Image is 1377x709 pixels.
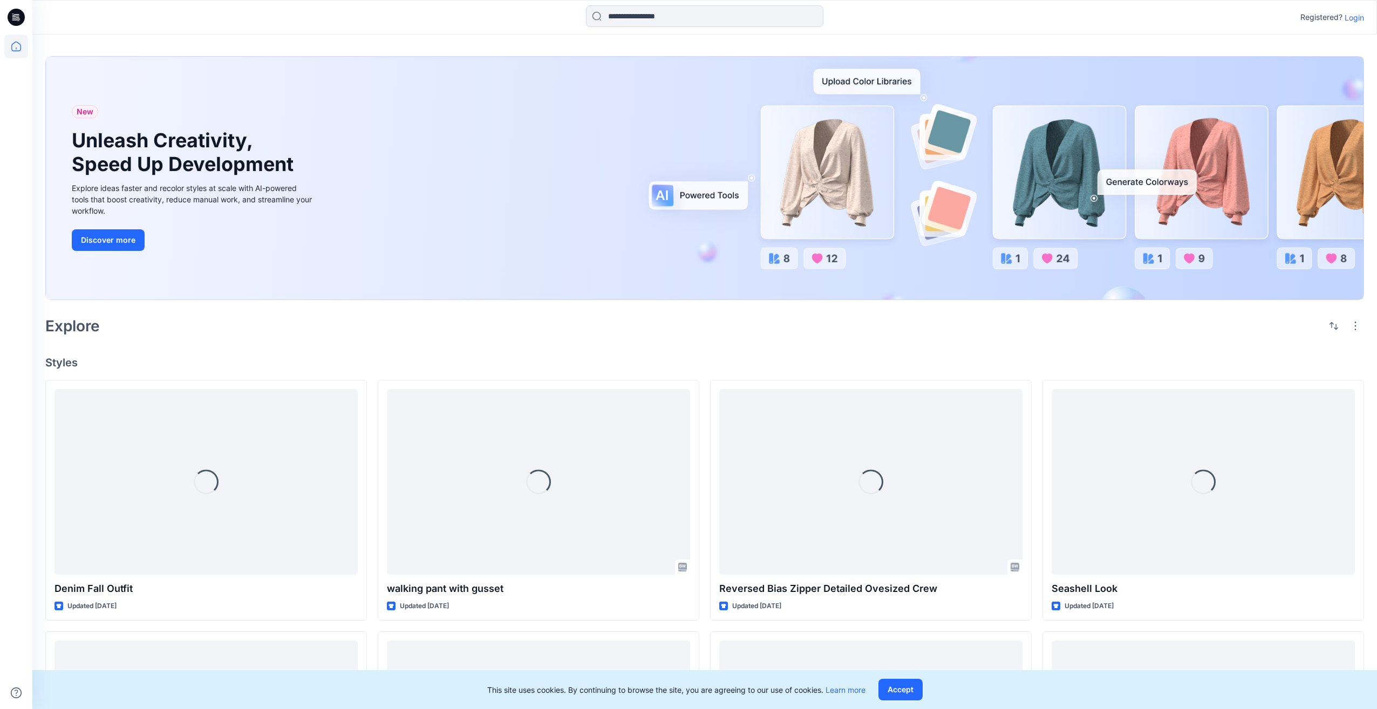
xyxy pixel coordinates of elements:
[878,679,923,700] button: Accept
[487,684,865,696] p: This site uses cookies. By continuing to browse the site, you are agreeing to our use of cookies.
[400,601,449,612] p: Updated [DATE]
[1300,11,1342,24] p: Registered?
[387,581,690,596] p: walking pant with gusset
[45,356,1364,369] h4: Styles
[67,601,117,612] p: Updated [DATE]
[826,685,865,694] a: Learn more
[1345,12,1364,23] p: Login
[72,182,315,216] div: Explore ideas faster and recolor styles at scale with AI-powered tools that boost creativity, red...
[45,317,100,335] h2: Explore
[719,581,1022,596] p: Reversed Bias Zipper Detailed Ovesized Crew
[1065,601,1114,612] p: Updated [DATE]
[732,601,781,612] p: Updated [DATE]
[54,581,358,596] p: Denim Fall Outfit
[72,229,145,251] button: Discover more
[77,105,93,118] span: New
[72,129,298,175] h1: Unleash Creativity, Speed Up Development
[1052,581,1355,596] p: Seashell Look
[72,229,315,251] a: Discover more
